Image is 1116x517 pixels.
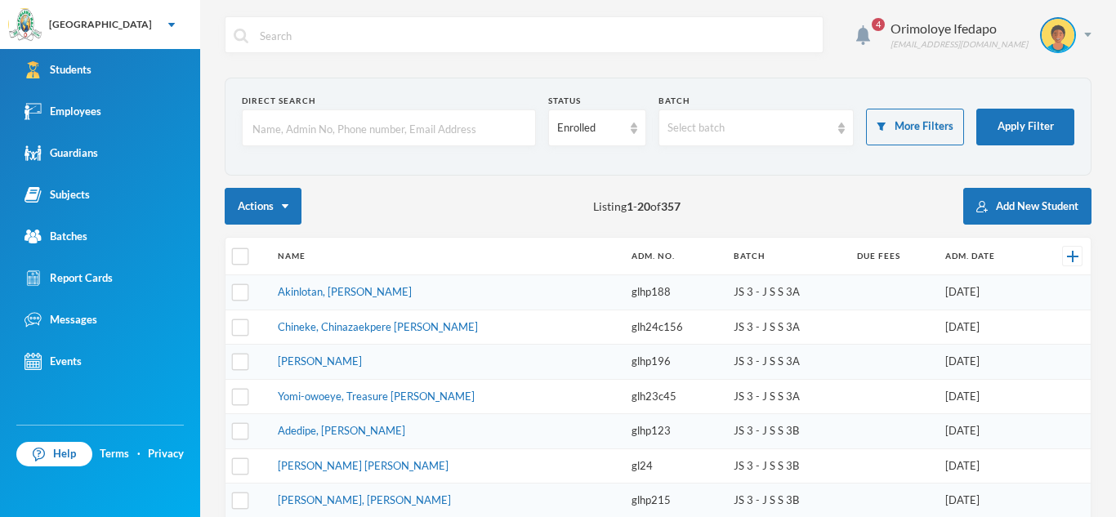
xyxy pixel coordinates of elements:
[16,442,92,466] a: Help
[25,228,87,245] div: Batches
[593,198,681,215] span: Listing - of
[963,188,1091,225] button: Add New Student
[725,448,848,484] td: JS 3 - J S S 3B
[937,379,1036,414] td: [DATE]
[658,95,855,107] div: Batch
[937,310,1036,345] td: [DATE]
[623,414,725,449] td: glhp123
[637,199,650,213] b: 20
[278,285,412,298] a: Akinlotan, [PERSON_NAME]
[278,390,475,403] a: Yomi-owoeye, Treasure [PERSON_NAME]
[258,17,815,54] input: Search
[148,446,184,462] a: Privacy
[278,424,405,437] a: Adedipe, [PERSON_NAME]
[25,61,92,78] div: Students
[100,446,129,462] a: Terms
[891,38,1028,51] div: [EMAIL_ADDRESS][DOMAIN_NAME]
[251,110,527,147] input: Name, Admin No, Phone number, Email Address
[25,103,101,120] div: Employees
[25,270,113,287] div: Report Cards
[278,320,478,333] a: Chineke, Chinazaekpere [PERSON_NAME]
[725,345,848,380] td: JS 3 - J S S 3A
[623,345,725,380] td: glhp196
[891,19,1028,38] div: Orimoloye Ifedapo
[1067,251,1078,262] img: +
[242,95,536,107] div: Direct Search
[725,275,848,310] td: JS 3 - J S S 3A
[937,345,1036,380] td: [DATE]
[667,120,831,136] div: Select batch
[225,188,301,225] button: Actions
[866,109,964,145] button: More Filters
[25,145,98,162] div: Guardians
[725,379,848,414] td: JS 3 - J S S 3A
[976,109,1074,145] button: Apply Filter
[25,353,82,370] div: Events
[557,120,623,136] div: Enrolled
[623,448,725,484] td: gl24
[725,310,848,345] td: JS 3 - J S S 3A
[872,18,885,31] span: 4
[234,29,248,43] img: search
[25,186,90,203] div: Subjects
[278,354,362,368] a: [PERSON_NAME]
[623,310,725,345] td: glh24c156
[937,275,1036,310] td: [DATE]
[627,199,633,213] b: 1
[623,275,725,310] td: glhp188
[25,311,97,328] div: Messages
[937,238,1036,275] th: Adm. Date
[937,448,1036,484] td: [DATE]
[270,238,623,275] th: Name
[623,379,725,414] td: glh23c45
[623,238,725,275] th: Adm. No.
[849,238,938,275] th: Due Fees
[661,199,681,213] b: 357
[49,17,152,32] div: [GEOGRAPHIC_DATA]
[9,9,42,42] img: logo
[725,414,848,449] td: JS 3 - J S S 3B
[1042,19,1074,51] img: STUDENT
[725,238,848,275] th: Batch
[937,414,1036,449] td: [DATE]
[548,95,646,107] div: Status
[278,493,451,506] a: [PERSON_NAME], [PERSON_NAME]
[278,459,449,472] a: [PERSON_NAME] [PERSON_NAME]
[137,446,141,462] div: ·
